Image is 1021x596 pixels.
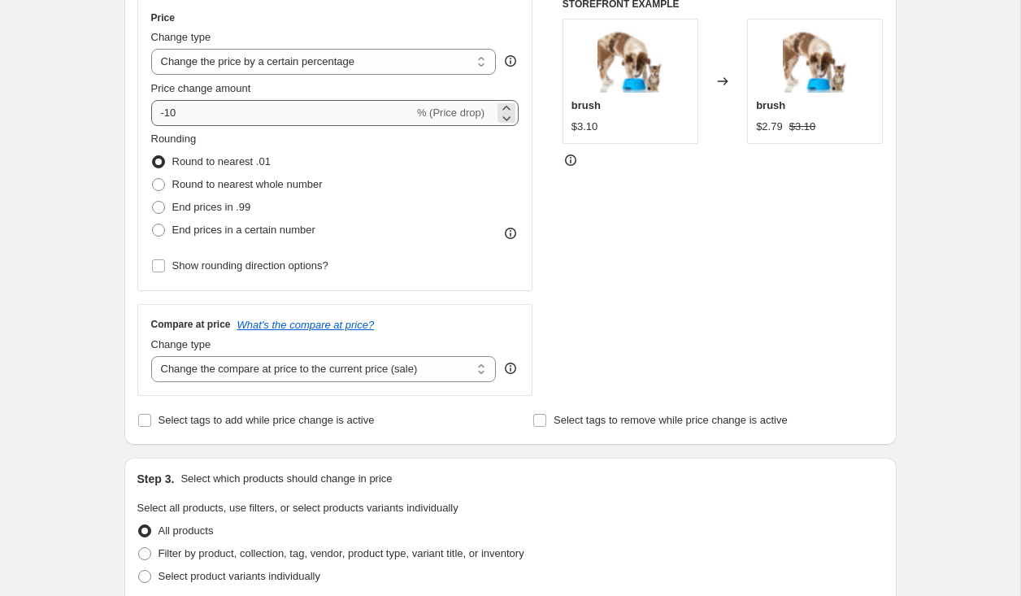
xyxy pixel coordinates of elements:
[756,99,785,111] span: brush
[172,259,328,272] span: Show rounding direction options?
[783,28,848,93] img: shutterstock_237149155_2_80x.jpg
[502,360,519,376] div: help
[597,28,663,93] img: shutterstock_237149155_2_80x.jpg
[159,414,375,426] span: Select tags to add while price change is active
[789,119,816,135] strike: $3.10
[237,319,375,331] button: What's the compare at price?
[554,414,788,426] span: Select tags to remove while price change is active
[172,201,251,213] span: End prices in .99
[571,119,598,135] div: $3.10
[151,100,414,126] input: -15
[172,178,323,190] span: Round to nearest whole number
[172,224,315,236] span: End prices in a certain number
[502,53,519,69] div: help
[159,570,320,582] span: Select product variants individually
[151,11,175,24] h3: Price
[159,547,524,559] span: Filter by product, collection, tag, vendor, product type, variant title, or inventory
[417,107,484,119] span: % (Price drop)
[151,318,231,331] h3: Compare at price
[151,31,211,43] span: Change type
[137,471,175,487] h2: Step 3.
[180,471,392,487] p: Select which products should change in price
[159,524,214,537] span: All products
[756,119,783,135] div: $2.79
[172,155,271,167] span: Round to nearest .01
[151,82,251,94] span: Price change amount
[151,133,197,145] span: Rounding
[571,99,601,111] span: brush
[151,338,211,350] span: Change type
[137,502,458,514] span: Select all products, use filters, or select products variants individually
